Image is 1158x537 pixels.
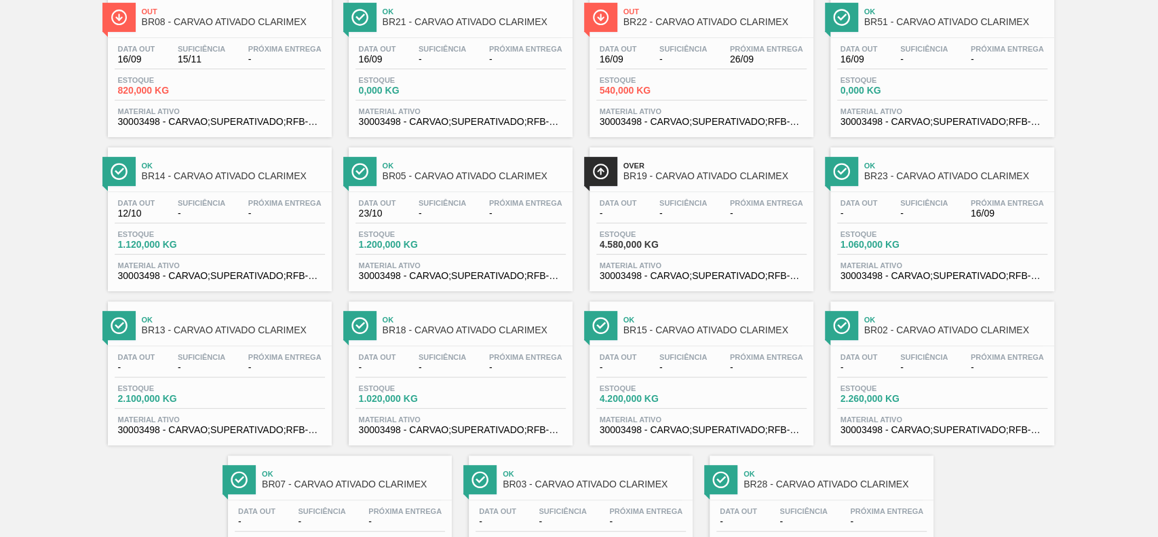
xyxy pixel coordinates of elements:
span: - [779,517,827,527]
span: Estoque [841,76,935,84]
span: 1.120,000 KG [118,240,213,250]
span: 26/09 [730,54,803,64]
span: BR07 - CARVAO ATIVADO CLARIMEX [262,479,445,489]
span: - [419,363,466,373]
span: 30003498 - CARVAO;SUPERATIVADO;RFB-SA1; [118,117,322,127]
span: Out [623,7,807,16]
a: ÍconeOverBR19 - CARVAO ATIVADO CLARIMEXData out-Suficiência-Próxima Entrega-Estoque4.580,000 KGMa... [579,137,820,291]
span: Material ativo [600,107,803,115]
span: Próxima Entrega [248,353,322,361]
span: Data out [841,199,878,207]
span: Suficiência [900,199,948,207]
span: Ok [262,470,445,478]
span: Estoque [118,76,213,84]
span: - [419,208,466,219]
span: Suficiência [178,353,225,361]
span: Estoque [600,230,695,238]
span: Estoque [359,230,454,238]
span: BR19 - CARVAO ATIVADO CLARIMEX [623,171,807,181]
span: Data out [359,199,396,207]
span: - [659,208,707,219]
span: - [841,208,878,219]
span: - [841,363,878,373]
span: BR15 - CARVAO ATIVADO CLARIMEX [623,325,807,335]
a: ÍconeOkBR23 - CARVAO ATIVADO CLARIMEXData out-Suficiência-Próxima Entrega16/09Estoque1.060,000 KG... [820,137,1061,291]
span: - [900,54,948,64]
span: - [850,517,923,527]
span: Próxima Entrega [489,199,562,207]
span: - [730,363,803,373]
span: BR23 - CARVAO ATIVADO CLARIMEX [864,171,1047,181]
span: Estoque [359,76,454,84]
span: Data out [841,353,878,361]
img: Ícone [111,163,128,180]
a: ÍconeOkBR18 - CARVAO ATIVADO CLARIMEXData out-Suficiência-Próxima Entrega-Estoque1.020,000 KGMate... [339,291,579,445]
span: 1.020,000 KG [359,394,454,404]
img: Ícone [833,317,850,334]
span: - [118,363,155,373]
span: Ok [142,162,325,170]
span: Material ativo [841,261,1044,270]
span: BR05 - CARVAO ATIVADO CLARIMEX [383,171,566,181]
span: Estoque [118,384,213,392]
span: Ok [864,7,1047,16]
span: Estoque [841,384,935,392]
a: ÍconeOkBR05 - CARVAO ATIVADO CLARIMEXData out23/10Suficiência-Próxima Entrega-Estoque1.200,000 KG... [339,137,579,291]
span: - [489,363,562,373]
span: 16/09 [359,54,396,64]
img: Ícone [592,163,609,180]
span: Ok [623,316,807,324]
img: Ícone [592,9,609,26]
span: 16/09 [841,54,878,64]
span: Próxima Entrega [730,353,803,361]
span: - [900,363,948,373]
span: - [600,208,637,219]
span: - [489,54,562,64]
span: 16/09 [118,54,155,64]
span: Data out [720,507,757,515]
span: - [248,208,322,219]
span: Material ativo [118,261,322,270]
span: Próxima Entrega [489,353,562,361]
span: - [659,54,707,64]
img: Ícone [712,471,729,488]
span: Suficiência [659,199,707,207]
span: Data out [118,199,155,207]
span: Próxima Entrega [368,507,442,515]
span: Out [142,7,325,16]
span: Ok [142,316,325,324]
img: Ícone [231,471,248,488]
span: BR13 - CARVAO ATIVADO CLARIMEX [142,325,325,335]
span: 4.580,000 KG [600,240,695,250]
span: - [248,363,322,373]
span: 30003498 - CARVAO;SUPERATIVADO;RFB-SA1; [841,271,1044,281]
span: Ok [744,470,927,478]
span: Próxima Entrega [609,507,682,515]
span: Próxima Entrega [971,353,1044,361]
span: Ok [383,162,566,170]
span: 30003498 - CARVAO;SUPERATIVADO;RFB-SA1; [118,425,322,435]
span: 30003498 - CARVAO;SUPERATIVADO;RFB-SA1; [118,271,322,281]
span: Data out [118,353,155,361]
span: Próxima Entrega [489,45,562,53]
span: 30003498 - CARVAO;SUPERATIVADO;RFB-SA1; [359,271,562,281]
span: Material ativo [600,261,803,270]
span: 30003498 - CARVAO;SUPERATIVADO;RFB-SA1; [841,117,1044,127]
span: - [971,363,1044,373]
span: BR14 - CARVAO ATIVADO CLARIMEX [142,171,325,181]
span: Suficiência [298,507,345,515]
span: 540,000 KG [600,86,695,96]
span: 0,000 KG [841,86,935,96]
span: 16/09 [971,208,1044,219]
a: ÍconeOkBR02 - CARVAO ATIVADO CLARIMEXData out-Suficiência-Próxima Entrega-Estoque2.260,000 KGMate... [820,291,1061,445]
span: Próxima Entrega [971,199,1044,207]
span: 0,000 KG [359,86,454,96]
span: Material ativo [600,415,803,424]
span: - [248,54,322,64]
span: 1.060,000 KG [841,240,935,250]
span: BR02 - CARVAO ATIVADO CLARIMEX [864,325,1047,335]
span: Suficiência [419,199,466,207]
span: - [178,208,225,219]
span: Data out [600,353,637,361]
span: 2.260,000 KG [841,394,935,404]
